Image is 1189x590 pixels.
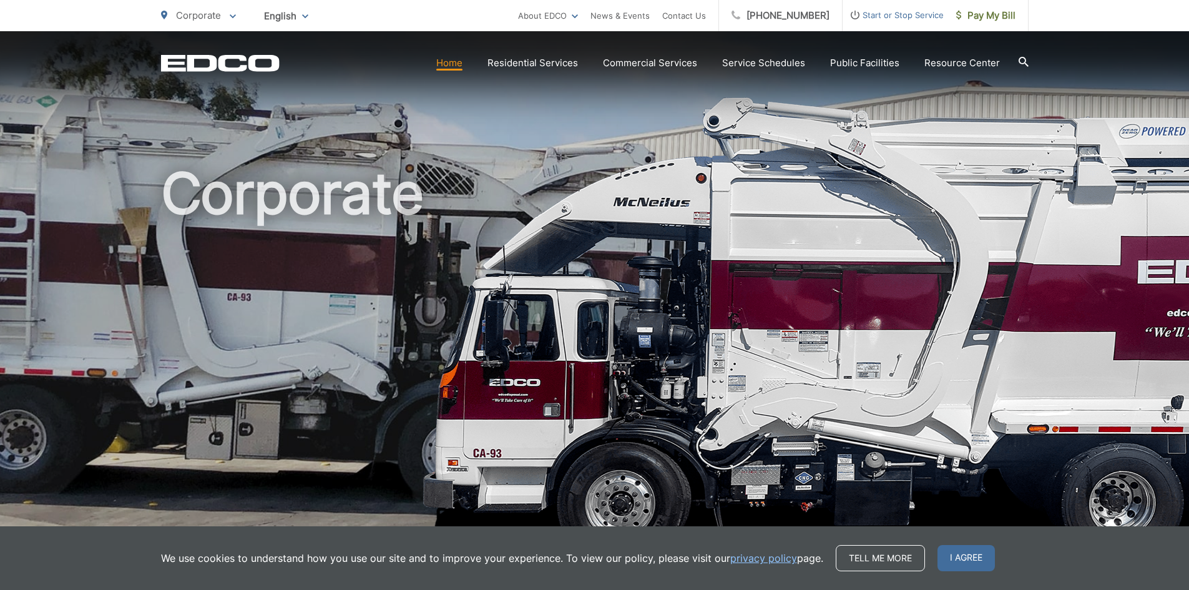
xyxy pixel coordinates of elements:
a: About EDCO [518,8,578,23]
a: Resource Center [924,56,1000,71]
span: I agree [937,545,995,571]
a: Home [436,56,462,71]
h1: Corporate [161,162,1029,558]
a: Public Facilities [830,56,899,71]
span: English [255,5,318,27]
a: News & Events [590,8,650,23]
a: privacy policy [730,551,797,566]
a: Residential Services [487,56,578,71]
span: Pay My Bill [956,8,1015,23]
a: Tell me more [836,545,925,571]
a: Commercial Services [603,56,697,71]
p: We use cookies to understand how you use our site and to improve your experience. To view our pol... [161,551,823,566]
a: Service Schedules [722,56,805,71]
span: Corporate [176,9,221,21]
a: EDCD logo. Return to the homepage. [161,54,280,72]
a: Contact Us [662,8,706,23]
